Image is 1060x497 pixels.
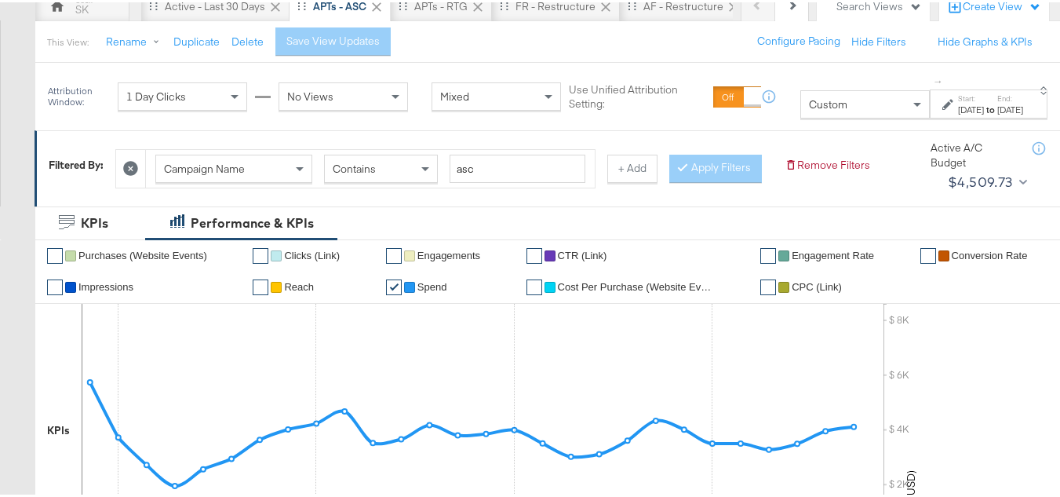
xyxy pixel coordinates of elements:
[253,246,268,261] a: ✔
[231,32,264,47] button: Delete
[49,155,104,170] div: Filtered By:
[450,152,585,181] input: Enter a search term
[47,246,63,261] a: ✔
[851,32,906,47] button: Hide Filters
[287,87,333,101] span: No Views
[938,32,1033,47] button: Hide Graphs & KPIs
[792,247,874,259] span: Engagement Rate
[191,212,314,230] div: Performance & KPIs
[386,246,402,261] a: ✔
[785,155,870,170] button: Remove Filters
[253,277,268,293] a: ✔
[558,279,715,291] span: Cost Per Purchase (Website Events)
[333,159,376,174] span: Contains
[417,247,480,259] span: Engagements
[284,279,314,291] span: Reach
[78,279,133,291] span: Impressions
[440,87,469,101] span: Mixed
[952,247,1028,259] span: Conversion Rate
[792,279,842,291] span: CPC (Link)
[569,80,707,109] label: Use Unified Attribution Setting:
[126,87,186,101] span: 1 Day Clicks
[526,277,542,293] a: ✔
[81,212,108,230] div: KPIs
[47,421,70,436] div: KPIs
[931,138,1017,167] div: Active A/C Budget
[417,279,447,291] span: Spend
[558,247,607,259] span: CTR (Link)
[95,26,177,54] button: Rename
[746,25,851,53] button: Configure Pacing
[284,247,340,259] span: Clicks (Link)
[47,83,110,105] div: Attribution Window:
[47,34,89,46] div: This View:
[931,77,946,82] span: ↑
[47,277,63,293] a: ✔
[760,277,776,293] a: ✔
[173,32,220,47] button: Duplicate
[78,247,207,259] span: Purchases (Website Events)
[958,101,984,114] div: [DATE]
[958,91,984,101] label: Start:
[164,159,245,174] span: Campaign Name
[607,152,657,181] button: + Add
[997,101,1023,114] div: [DATE]
[809,95,847,109] span: Custom
[386,277,402,293] a: ✔
[760,246,776,261] a: ✔
[984,101,997,113] strong: to
[997,91,1023,101] label: End:
[526,246,542,261] a: ✔
[920,246,936,261] a: ✔
[942,167,1030,192] button: $4,509.73
[948,168,1013,192] div: $4,509.73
